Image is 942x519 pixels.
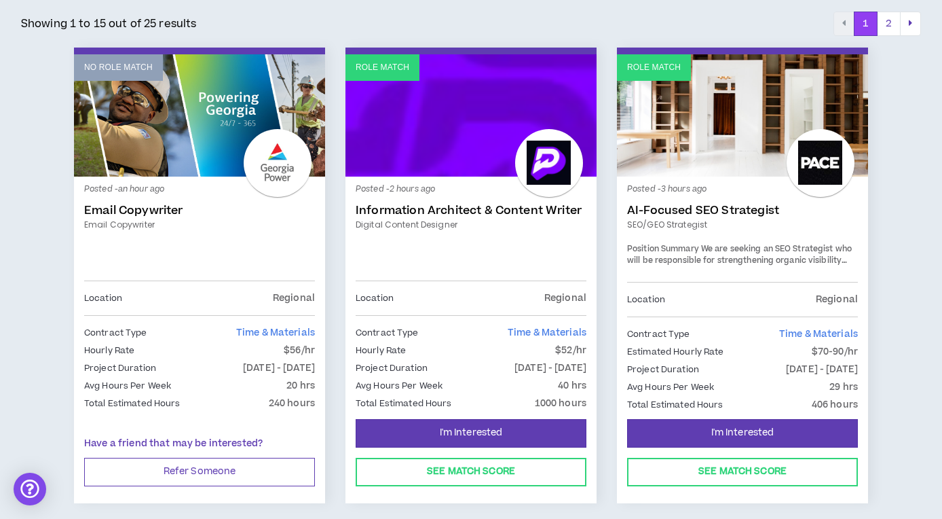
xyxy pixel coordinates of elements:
p: Hourly Rate [356,343,406,358]
p: Posted - 2 hours ago [356,183,586,196]
a: Email Copywriter [84,219,315,231]
p: Project Duration [84,361,156,376]
p: 20 hrs [286,378,315,393]
p: Role Match [356,61,409,74]
p: 240 hours [269,396,315,411]
p: Project Duration [627,362,699,377]
p: Location [84,291,122,306]
p: 40 hrs [558,378,586,393]
p: Contract Type [627,327,690,342]
a: Information Architect & Content Writer [356,204,586,217]
span: Time & Materials [508,326,586,340]
p: Total Estimated Hours [84,396,181,411]
strong: Position Summary [627,243,699,255]
p: Have a friend that may be interested? [84,437,315,451]
a: Role Match [617,54,868,177]
p: [DATE] - [DATE] [514,361,586,376]
a: Email Copywriter [84,204,315,217]
p: Posted - 3 hours ago [627,183,858,196]
p: $56/hr [284,343,315,358]
p: Regional [544,291,586,306]
a: Digital Content Designer [356,219,586,231]
p: Contract Type [84,325,147,340]
a: No Role Match [74,54,325,177]
a: AI-Focused SEO Strategist [627,204,858,217]
p: Estimated Hourly Rate [627,344,724,359]
span: Time & Materials [236,326,315,340]
p: [DATE] - [DATE] [786,362,858,377]
p: Avg Hours Per Week [627,380,714,395]
p: Location [356,291,394,306]
p: Regional [273,291,315,306]
p: Total Estimated Hours [627,397,723,412]
p: 1000 hours [535,396,586,411]
span: I'm Interested [440,427,503,440]
nav: pagination [833,12,921,36]
p: Posted - an hour ago [84,183,315,196]
p: [DATE] - [DATE] [243,361,315,376]
p: Regional [816,292,858,307]
p: Contract Type [356,325,419,340]
button: See Match Score [356,458,586,486]
p: Showing 1 to 15 out of 25 results [21,16,197,32]
span: Time & Materials [779,327,858,341]
p: 406 hours [812,397,858,412]
p: Total Estimated Hours [356,396,452,411]
p: Project Duration [356,361,428,376]
button: I'm Interested [356,419,586,448]
p: Avg Hours Per Week [356,378,442,393]
p: $52/hr [555,343,586,358]
div: Open Intercom Messenger [14,473,46,505]
p: Location [627,292,665,307]
button: 2 [877,12,901,36]
p: Role Match [627,61,681,74]
p: $70-90/hr [812,344,858,359]
span: I'm Interested [711,427,774,440]
button: See Match Score [627,458,858,486]
p: Avg Hours Per Week [84,378,171,393]
a: SEO/GEO Strategist [627,219,858,231]
button: I'm Interested [627,419,858,448]
a: Role Match [345,54,597,177]
button: Refer Someone [84,458,315,486]
button: 1 [854,12,878,36]
span: We are seeking an SEO Strategist who will be responsible for strengthening organic visibility and... [627,243,852,387]
p: Hourly Rate [84,343,134,358]
p: 29 hrs [829,380,858,395]
p: No Role Match [84,61,153,74]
